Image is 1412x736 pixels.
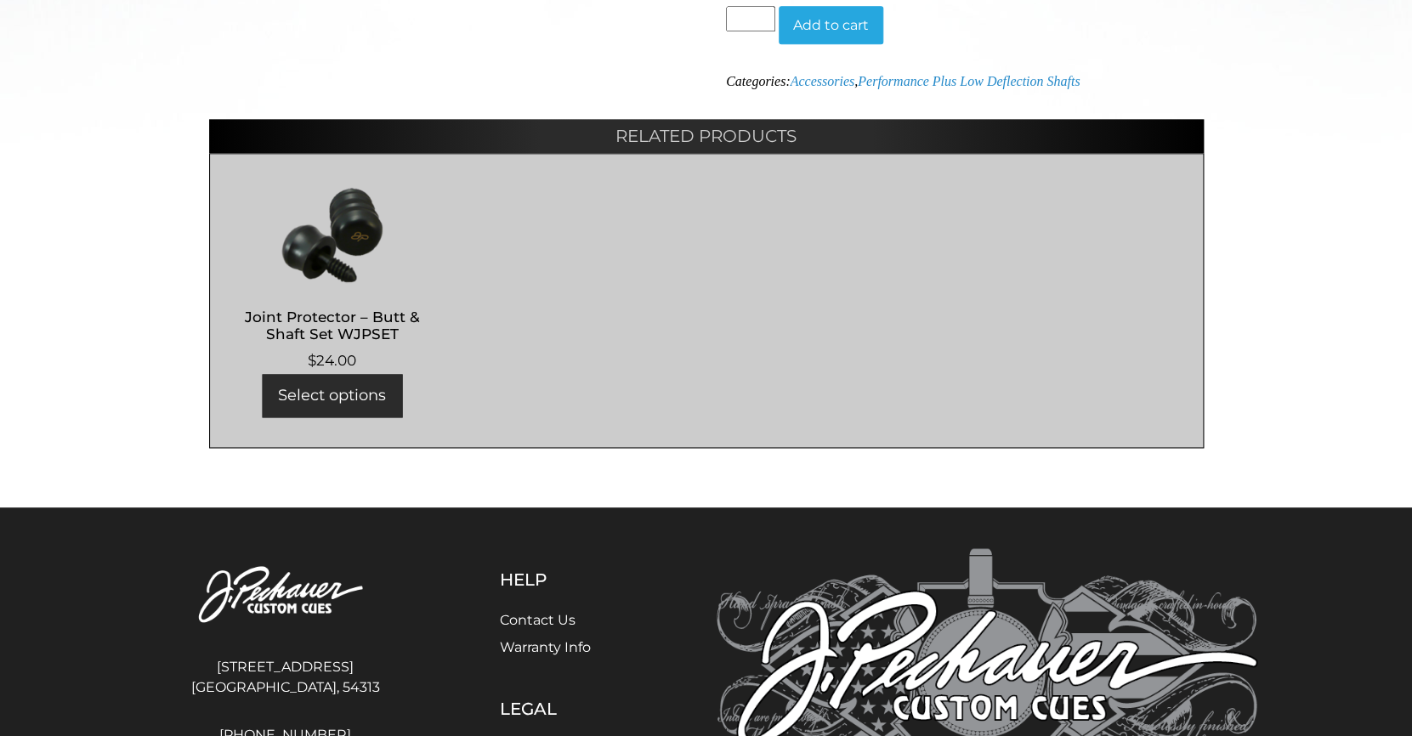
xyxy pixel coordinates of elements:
[779,6,883,45] button: Add to cart
[500,638,591,654] a: Warranty Info
[227,184,439,286] img: Joint Protector - Butt & Shaft Set WJPSET
[500,611,576,627] a: Contact Us
[262,374,402,417] a: Select options for “Joint Protector - Butt & Shaft Set WJPSET”
[209,119,1204,153] h2: Related products
[726,6,775,31] input: Product quantity
[308,352,356,369] bdi: 24.00
[500,698,632,718] h5: Legal
[156,649,416,704] address: [STREET_ADDRESS] [GEOGRAPHIC_DATA], 54313
[227,301,439,350] h2: Joint Protector – Butt & Shaft Set WJPSET
[726,74,1080,88] span: Categories: ,
[156,548,416,643] img: Pechauer Custom Cues
[500,569,632,589] h5: Help
[858,74,1080,88] a: Performance Plus Low Deflection Shafts
[227,184,439,371] a: Joint Protector – Butt & Shaft Set WJPSET $24.00
[308,352,316,369] span: $
[790,74,854,88] a: Accessories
